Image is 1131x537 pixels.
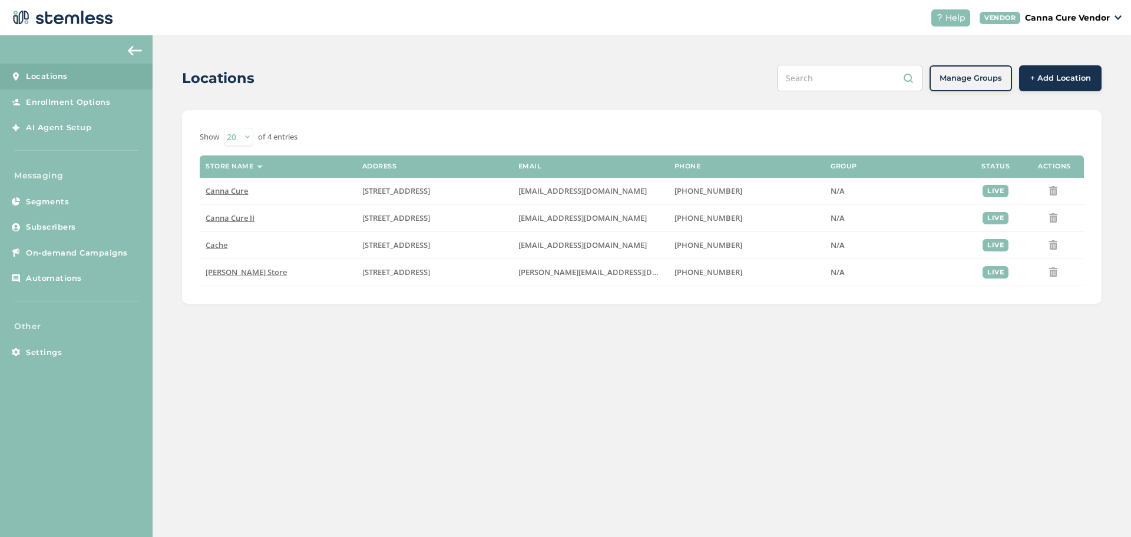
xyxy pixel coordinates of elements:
label: Show [200,131,219,143]
span: AI Agent Setup [26,122,91,134]
span: Cache [206,240,227,250]
span: Manage Groups [940,72,1002,84]
img: logo-dark-0685b13c.svg [9,6,113,29]
span: Subscribers [26,221,76,233]
label: 15 East 4th Street [362,267,507,277]
label: (310) 621-7472 [674,240,819,250]
label: Store name [206,163,253,170]
span: [STREET_ADDRESS] [362,240,430,250]
label: N/A [831,267,960,277]
th: Actions [1025,155,1084,178]
label: Canna Cure II [206,213,350,223]
span: Canna Cure [206,185,248,196]
span: Settings [26,347,62,359]
label: Cache [206,240,350,250]
label: 1919 Northwest Cache Road [362,240,507,250]
span: [STREET_ADDRESS] [362,267,430,277]
label: info@shopcannacure.com [518,186,663,196]
label: (580) 280-2262 [674,186,819,196]
p: Canna Cure Vendor [1025,12,1110,24]
input: Search [777,65,922,91]
span: [EMAIL_ADDRESS][DOMAIN_NAME] [518,240,647,250]
div: VENDOR [980,12,1020,24]
span: Automations [26,273,82,284]
label: N/A [831,186,960,196]
span: Enrollment Options [26,97,110,108]
div: live [983,239,1008,251]
label: reachlmitchell@gmail.com [518,240,663,250]
label: N/A [831,240,960,250]
span: [STREET_ADDRESS] [362,213,430,223]
label: Edmond Store [206,267,350,277]
span: [PERSON_NAME] Store [206,267,287,277]
span: [STREET_ADDRESS] [362,185,430,196]
button: Manage Groups [930,65,1012,91]
label: N/A [831,213,960,223]
span: Help [945,12,965,24]
span: Locations [26,71,68,82]
label: 2720 Northwest Sheridan Road [362,186,507,196]
img: icon-help-white-03924b79.svg [936,14,943,21]
label: contact@shopcannacure.com [518,213,663,223]
img: icon_down-arrow-small-66adaf34.svg [1115,15,1122,20]
span: On-demand Campaigns [26,247,128,259]
label: (405) 906-2801 [674,267,819,277]
label: edmond@shopcannacure.com [518,267,663,277]
label: Phone [674,163,701,170]
img: icon-sort-1e1d7615.svg [257,165,263,168]
label: of 4 entries [258,131,297,143]
iframe: Chat Widget [1072,480,1131,537]
span: [PHONE_NUMBER] [674,213,742,223]
span: [PHONE_NUMBER] [674,240,742,250]
span: [EMAIL_ADDRESS][DOMAIN_NAME] [518,185,647,196]
span: [PHONE_NUMBER] [674,267,742,277]
label: Email [518,163,542,170]
label: Address [362,163,397,170]
label: 1023 East 6th Avenue [362,213,507,223]
span: [PERSON_NAME][EMAIL_ADDRESS][DOMAIN_NAME] [518,267,707,277]
img: icon-arrow-back-accent-c549486e.svg [128,46,142,55]
label: (405) 338-9112 [674,213,819,223]
span: [EMAIL_ADDRESS][DOMAIN_NAME] [518,213,647,223]
button: + Add Location [1019,65,1102,91]
div: live [983,212,1008,224]
label: Status [981,163,1010,170]
h2: Locations [182,68,254,89]
span: [PHONE_NUMBER] [674,185,742,196]
div: live [983,266,1008,279]
span: Canna Cure II [206,213,254,223]
span: Segments [26,196,69,208]
label: Canna Cure [206,186,350,196]
div: live [983,185,1008,197]
label: Group [831,163,857,170]
span: + Add Location [1030,72,1091,84]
